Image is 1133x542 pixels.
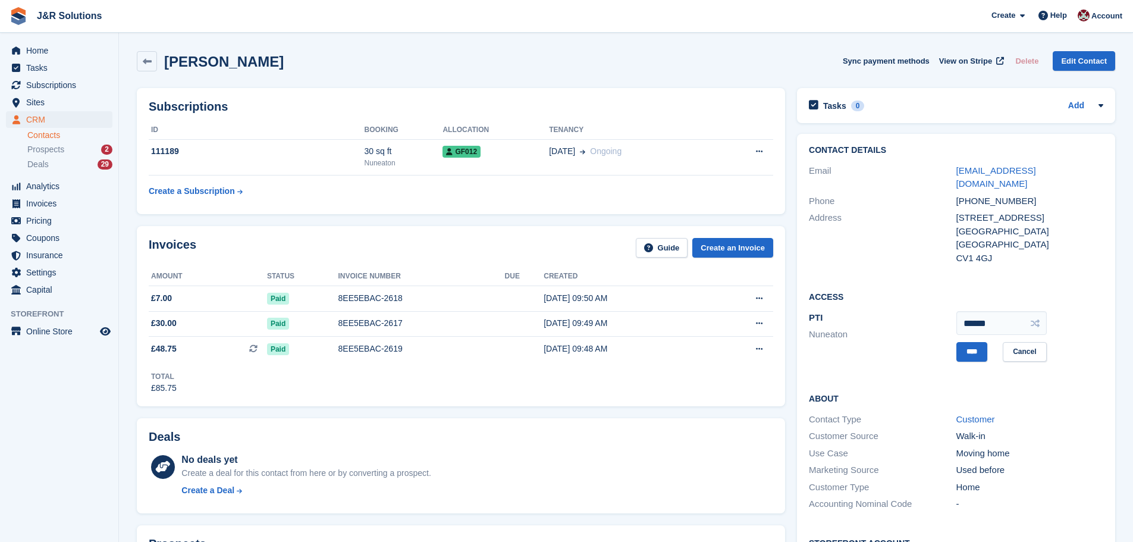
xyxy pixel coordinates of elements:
[181,453,431,467] div: No deals yet
[6,59,112,76] a: menu
[956,481,1103,494] div: Home
[544,267,708,286] th: Created
[809,164,956,191] div: Email
[6,94,112,111] a: menu
[809,430,956,443] div: Customer Source
[26,77,98,93] span: Subscriptions
[6,247,112,264] a: menu
[149,267,267,286] th: Amount
[956,165,1036,189] a: [EMAIL_ADDRESS][DOMAIN_NAME]
[26,323,98,340] span: Online Store
[809,290,1103,302] h2: Access
[338,317,505,330] div: 8EE5EBAC-2617
[149,121,365,140] th: ID
[544,317,708,330] div: [DATE] 09:49 AM
[692,238,773,258] a: Create an Invoice
[181,484,431,497] a: Create a Deal
[151,371,177,382] div: Total
[809,413,956,427] div: Contact Type
[151,382,177,394] div: £85.75
[549,121,716,140] th: Tenancy
[809,447,956,460] div: Use Case
[956,238,1103,252] div: [GEOGRAPHIC_DATA]
[27,143,112,156] a: Prospects 2
[338,267,505,286] th: Invoice number
[956,195,1103,208] div: [PHONE_NUMBER]
[823,101,846,111] h2: Tasks
[590,146,622,156] span: Ongoing
[26,111,98,128] span: CRM
[6,230,112,246] a: menu
[1091,10,1122,22] span: Account
[991,10,1015,21] span: Create
[851,101,865,111] div: 0
[267,293,289,305] span: Paid
[956,211,1103,225] div: [STREET_ADDRESS]
[32,6,106,26] a: J&R Solutions
[956,414,995,424] a: Customer
[809,481,956,494] div: Customer Type
[27,144,64,155] span: Prospects
[164,54,284,70] h2: [PERSON_NAME]
[6,195,112,212] a: menu
[26,94,98,111] span: Sites
[1068,99,1084,113] a: Add
[26,247,98,264] span: Insurance
[1078,10,1090,21] img: Julie Morgan
[1010,51,1043,71] button: Delete
[809,463,956,477] div: Marketing Source
[6,77,112,93] a: menu
[151,292,172,305] span: £7.00
[151,343,177,355] span: £48.75
[809,392,1103,404] h2: About
[98,159,112,170] div: 29
[6,111,112,128] a: menu
[151,317,177,330] span: £30.00
[98,324,112,339] a: Preview store
[544,343,708,355] div: [DATE] 09:48 AM
[149,430,180,444] h2: Deals
[809,146,1103,155] h2: Contact Details
[809,312,823,322] span: PTI
[365,158,443,168] div: Nuneaton
[442,121,549,140] th: Allocation
[181,484,234,497] div: Create a Deal
[6,323,112,340] a: menu
[10,7,27,25] img: stora-icon-8386f47178a22dfd0bd8f6a31ec36ba5ce8667c1dd55bd0f319d3a0aa187defe.svg
[11,308,118,320] span: Storefront
[1003,342,1046,362] a: Cancel
[27,158,112,171] a: Deals 29
[101,145,112,155] div: 2
[149,100,773,114] h2: Subscriptions
[505,267,544,286] th: Due
[267,318,289,330] span: Paid
[26,178,98,195] span: Analytics
[6,212,112,229] a: menu
[338,343,505,355] div: 8EE5EBAC-2619
[149,180,243,202] a: Create a Subscription
[365,145,443,158] div: 30 sq ft
[6,264,112,281] a: menu
[809,497,956,511] div: Accounting Nominal Code
[26,212,98,229] span: Pricing
[26,195,98,212] span: Invoices
[6,178,112,195] a: menu
[181,467,431,480] div: Create a deal for this contact from here or by converting a prospect.
[267,343,289,355] span: Paid
[956,225,1103,239] div: [GEOGRAPHIC_DATA]
[809,195,956,208] div: Phone
[149,185,235,198] div: Create a Subscription
[442,146,481,158] span: GF012
[267,267,338,286] th: Status
[6,281,112,298] a: menu
[26,59,98,76] span: Tasks
[956,430,1103,443] div: Walk-in
[26,42,98,59] span: Home
[27,130,112,141] a: Contacts
[365,121,443,140] th: Booking
[27,159,49,170] span: Deals
[26,264,98,281] span: Settings
[549,145,575,158] span: [DATE]
[1053,51,1115,71] a: Edit Contact
[149,145,365,158] div: 111189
